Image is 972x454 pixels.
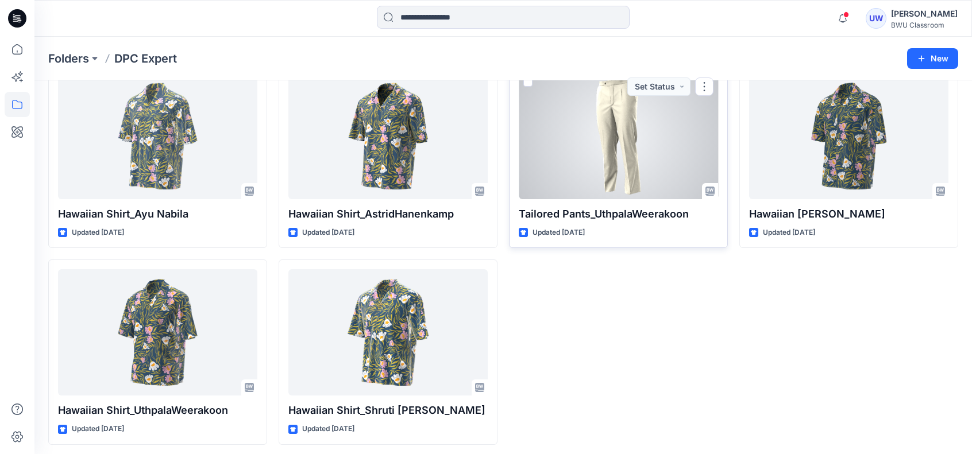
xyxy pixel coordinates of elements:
[58,269,257,395] a: Hawaiian Shirt_UthpalaWeerakoon
[519,73,718,199] a: Tailored Pants_UthpalaWeerakoon
[58,73,257,199] a: Hawaiian Shirt_Ayu Nabila
[288,206,488,222] p: Hawaiian Shirt_AstridHanenkamp
[763,227,815,239] p: Updated [DATE]
[302,423,354,435] p: Updated [DATE]
[302,227,354,239] p: Updated [DATE]
[114,51,177,67] p: DPC Expert
[58,206,257,222] p: Hawaiian Shirt_Ayu Nabila
[288,73,488,199] a: Hawaiian Shirt_AstridHanenkamp
[288,402,488,418] p: Hawaiian Shirt_Shruti [PERSON_NAME]
[58,402,257,418] p: Hawaiian Shirt_UthpalaWeerakoon
[72,227,124,239] p: Updated [DATE]
[288,269,488,395] a: Hawaiian Shirt_Shruti Rathor
[891,7,958,21] div: [PERSON_NAME]
[72,423,124,435] p: Updated [DATE]
[891,21,958,29] div: BWU Classroom
[519,206,718,222] p: Tailored Pants_UthpalaWeerakoon
[749,206,948,222] p: Hawaiian [PERSON_NAME]
[533,227,585,239] p: Updated [DATE]
[866,8,886,29] div: UW
[48,51,89,67] a: Folders
[749,73,948,199] a: Hawaiian Shirt_Lisha Sanders
[907,48,958,69] button: New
